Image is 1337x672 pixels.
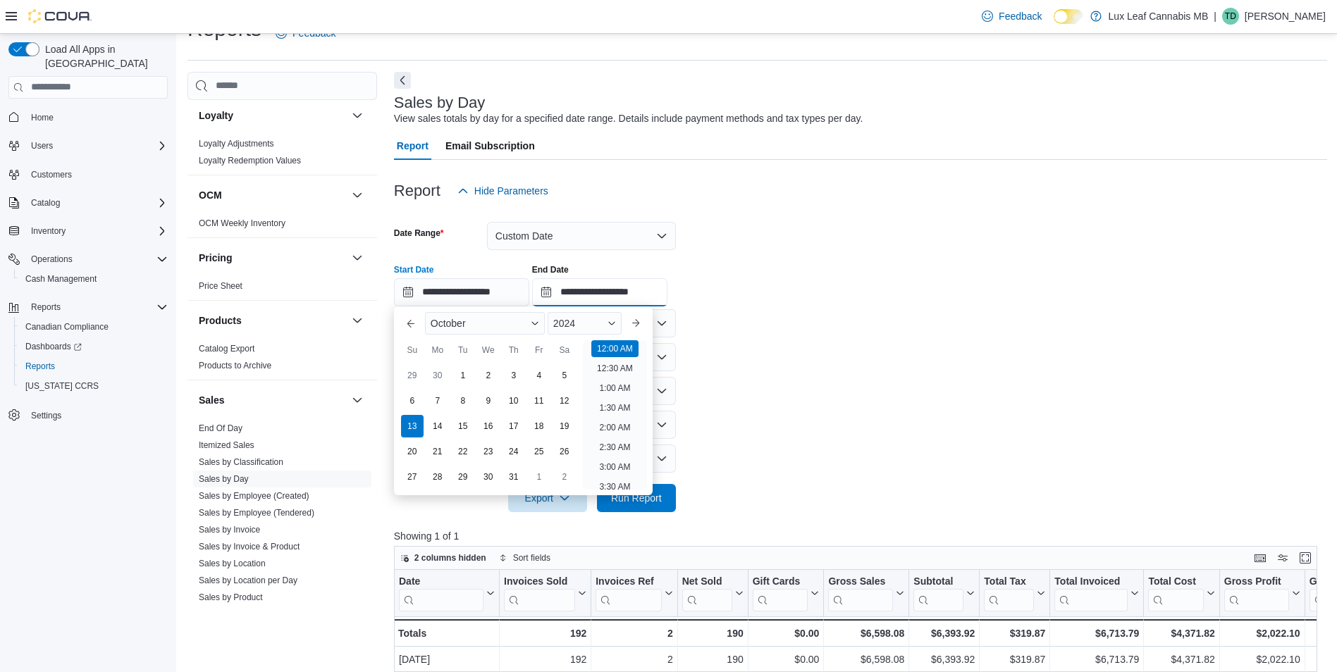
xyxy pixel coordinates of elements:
div: day-28 [426,466,449,488]
a: Customers [25,166,78,183]
label: Date Range [394,228,444,239]
div: Su [401,339,424,361]
input: Press the down key to enter a popover containing a calendar. Press the escape key to close the po... [394,278,529,306]
div: Net Sold [682,575,732,611]
button: Pricing [199,251,346,265]
button: Home [3,107,173,127]
span: Inventory [25,223,168,239]
div: day-6 [401,390,424,412]
div: October, 2024 [400,363,577,490]
p: Lux Leaf Cannabis MB [1109,8,1209,25]
div: day-4 [528,364,550,387]
div: day-30 [426,364,449,387]
div: We [477,339,500,361]
a: Feedback [976,2,1047,30]
div: 192 [504,625,586,642]
div: 2 [596,625,672,642]
div: Invoices Ref [596,575,661,588]
div: $6,713.79 [1054,625,1139,642]
button: Date [399,575,495,611]
div: Invoices Ref [596,575,661,611]
span: Products to Archive [199,360,271,371]
div: Gross Profit [1224,575,1289,588]
div: OCM [187,215,377,237]
div: day-18 [528,415,550,437]
div: Products [187,340,377,380]
a: End Of Day [199,423,242,433]
button: Run Report [597,484,676,512]
div: 192 [504,651,586,668]
div: $2,022.10 [1224,625,1300,642]
span: Cash Management [20,270,168,287]
div: Tu [452,339,474,361]
div: Total Tax [984,575,1034,611]
span: TD [1225,8,1236,25]
div: Gift Card Sales [752,575,808,611]
div: day-11 [528,390,550,412]
span: Operations [25,251,168,268]
button: Next [394,72,411,89]
div: day-19 [553,415,576,437]
h3: Loyalty [199,108,233,123]
button: Reports [25,299,66,316]
button: Operations [3,249,173,269]
div: View sales totals by day for a specified date range. Details include payment methods and tax type... [394,111,863,126]
button: 2 columns hidden [395,549,492,566]
span: [US_STATE] CCRS [25,380,99,392]
span: Dashboards [25,341,82,352]
p: | [1214,8,1216,25]
div: day-17 [503,415,525,437]
div: $6,598.08 [828,625,904,642]
span: Washington CCRS [20,378,168,394]
div: $0.00 [753,651,820,668]
div: $4,371.82 [1148,625,1214,642]
button: Previous Month [400,312,422,335]
p: Showing 1 of 1 [394,529,1327,543]
button: OCM [349,187,366,204]
span: Run Report [611,491,662,505]
div: 190 [682,625,743,642]
div: day-15 [452,415,474,437]
button: Total Cost [1148,575,1214,611]
button: Gift Cards [752,575,819,611]
a: Sales by Day [199,474,249,484]
div: Button. Open the month selector. October is currently selected. [425,312,545,335]
div: Total Invoiced [1054,575,1128,611]
div: Totals [398,625,495,642]
div: day-26 [553,440,576,463]
a: Catalog Export [199,344,254,354]
div: Theo Dorge [1222,8,1239,25]
div: day-7 [426,390,449,412]
div: day-30 [477,466,500,488]
a: Loyalty Redemption Values [199,156,301,166]
a: Price Sheet [199,281,242,291]
span: Hide Parameters [474,184,548,198]
span: Sales by Employee (Created) [199,490,309,502]
span: Home [31,112,54,123]
h3: Pricing [199,251,232,265]
div: [DATE] [399,651,495,668]
div: Date [399,575,483,588]
a: Home [25,109,59,126]
span: Price Sheet [199,280,242,292]
a: Products to Archive [199,361,271,371]
span: Email Subscription [445,132,535,160]
button: Inventory [25,223,71,239]
img: Cova [28,9,92,23]
button: Users [3,136,173,156]
span: Sales by Invoice & Product [199,541,300,552]
a: [US_STATE] CCRS [20,378,104,394]
button: Total Invoiced [1054,575,1139,611]
h3: Products [199,313,242,328]
label: End Date [532,264,569,275]
div: day-23 [477,440,500,463]
span: Sales by Location [199,558,266,569]
a: Dashboards [20,338,87,355]
div: Fr [528,339,550,361]
a: Canadian Compliance [20,318,114,335]
div: Gross Profit [1224,575,1289,611]
div: day-16 [477,415,500,437]
button: Enter fullscreen [1297,549,1314,566]
div: $2,022.10 [1224,651,1300,668]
